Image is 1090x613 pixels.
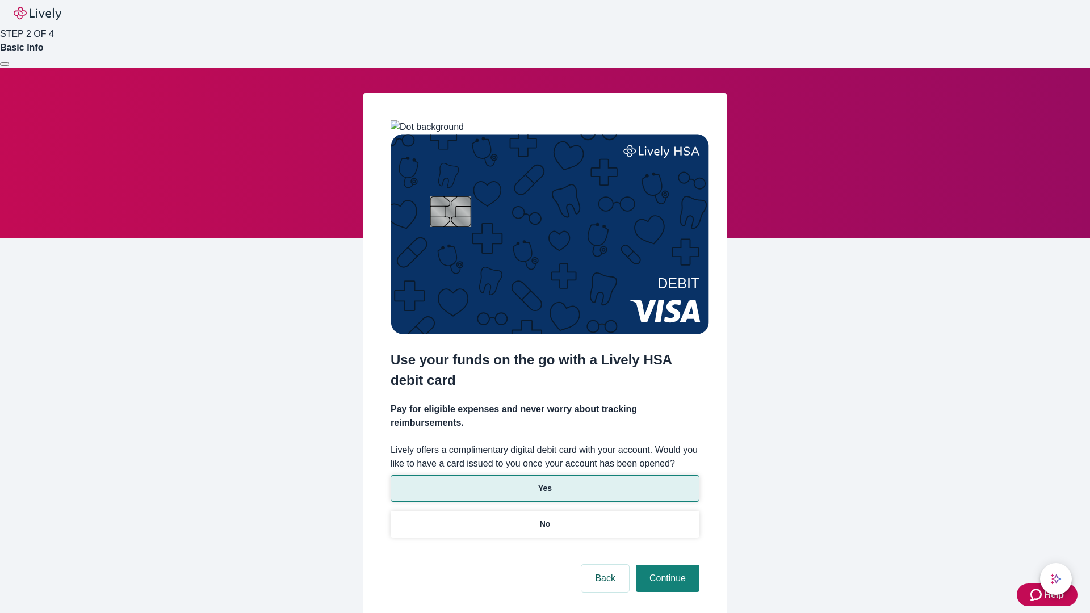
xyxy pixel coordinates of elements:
[1040,563,1072,595] button: chat
[1050,573,1062,585] svg: Lively AI Assistant
[391,120,464,134] img: Dot background
[538,482,552,494] p: Yes
[1017,583,1078,606] button: Zendesk support iconHelp
[581,565,629,592] button: Back
[391,134,709,334] img: Debit card
[391,475,699,502] button: Yes
[1030,588,1044,602] svg: Zendesk support icon
[391,350,699,391] h2: Use your funds on the go with a Lively HSA debit card
[391,443,699,471] label: Lively offers a complimentary digital debit card with your account. Would you like to have a card...
[540,518,551,530] p: No
[391,511,699,538] button: No
[636,565,699,592] button: Continue
[1044,588,1064,602] span: Help
[391,402,699,430] h4: Pay for eligible expenses and never worry about tracking reimbursements.
[14,7,61,20] img: Lively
